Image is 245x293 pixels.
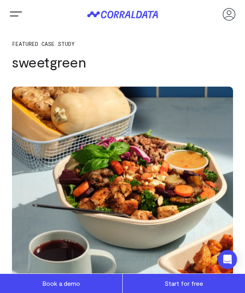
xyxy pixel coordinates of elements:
p: FEATURED CASE STUDY [12,41,233,47]
button: Trigger Menu [8,6,24,22]
span: Start for free [165,279,203,287]
span: Book a demo [42,279,80,287]
div: Open Intercom Messenger [218,250,237,269]
a: Start for free [123,274,245,293]
h1: sweetgreen [12,53,233,71]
